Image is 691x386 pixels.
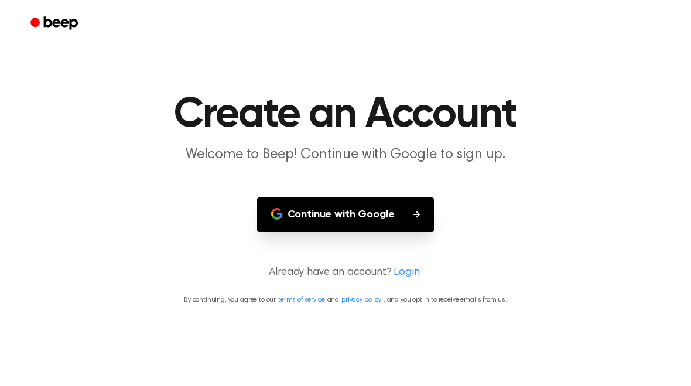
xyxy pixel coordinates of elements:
a: Login [394,265,419,281]
h1: Create an Account [46,94,645,136]
a: terms of service [278,296,324,303]
p: Already have an account? [14,265,677,281]
a: privacy policy [341,296,381,303]
button: Continue with Google [257,197,435,232]
p: By continuing, you agree to our and , and you opt in to receive emails from us. [14,295,677,305]
p: Welcome to Beep! Continue with Google to sign up. [121,145,570,165]
a: Beep [22,12,88,35]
